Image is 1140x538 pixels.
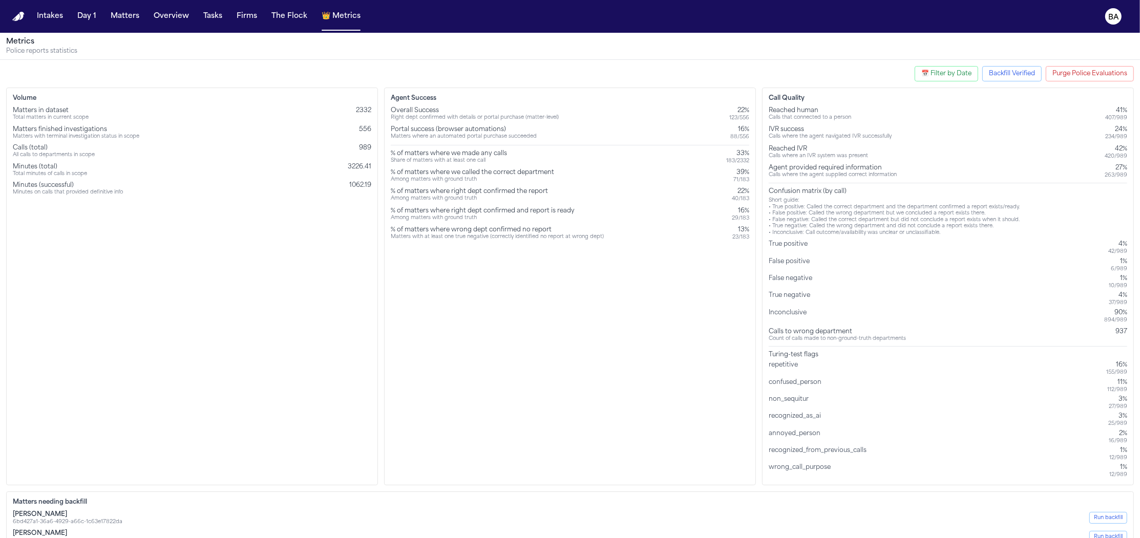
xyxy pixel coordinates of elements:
[1105,145,1127,153] div: 42%
[13,519,122,525] div: 6bd427a1-36a6-4929-a66c-1c63e17822da
[1109,455,1127,461] div: 12 / 989
[13,498,1127,506] h3: Matters needing backfill
[732,207,749,215] div: 16%
[348,164,371,170] span: 3226.41
[769,198,1127,236] div: Short guide: • True positive: Called the correct department and the department confirmed a report...
[729,106,749,115] div: 22%
[769,187,1127,196] div: Confusion matrix (by call)
[726,158,749,164] div: 183 / 2332
[769,274,816,289] div: False negative
[13,510,122,519] div: [PERSON_NAME]
[13,529,123,537] div: [PERSON_NAME]
[769,115,851,121] div: Calls that connected to a person
[1109,291,1127,299] div: 4%
[1108,420,1127,427] div: 25 / 989
[769,378,826,393] div: confused_person
[732,226,749,234] div: 13%
[233,7,261,26] button: Firms
[1111,257,1127,266] div: 1%
[1046,66,1134,81] button: Purge police evaluations
[391,234,604,241] div: Matters with at least one true negative (correctly identified no report at wrong dept)
[769,463,835,478] div: wrong_call_purpose
[732,234,749,241] div: 23 / 183
[13,106,89,115] div: Matters in dataset
[199,7,226,26] button: Tasks
[391,115,559,121] div: Right dept confirmed with details or portal purchase (matter-level)
[6,47,1134,55] p: Police reports statistics
[1108,412,1127,420] div: 3%
[1107,386,1127,393] div: 112 / 989
[1109,395,1127,403] div: 3%
[150,7,193,26] button: Overview
[769,328,906,336] div: Calls to wrong department
[1105,134,1127,140] div: 234 / 989
[13,189,123,196] div: Minutes on calls that provided definitive info
[769,412,825,427] div: recognized_as_ai
[6,37,1134,47] h1: Metrics
[1105,153,1127,160] div: 420 / 989
[356,107,371,114] span: 2332
[391,215,575,222] div: Among matters with ground truth
[12,12,25,21] a: Home
[1109,283,1127,289] div: 10 / 989
[391,187,548,196] div: % of matters where right dept confirmed the report
[1109,463,1127,471] div: 1%
[732,196,749,202] div: 40 / 183
[1105,125,1127,134] div: 24%
[1105,172,1127,179] div: 263 / 989
[769,395,813,410] div: non_sequitur
[769,361,802,376] div: repetitive
[391,106,559,115] div: Overall Success
[391,226,604,234] div: % of matters where wrong dept confirmed no report
[391,94,749,102] h3: Agent Success
[1115,329,1127,335] span: 937
[349,182,371,188] span: 1062.19
[915,66,978,81] button: Filter metrics by date range
[1089,512,1127,524] button: Run backfill
[13,181,123,189] div: Minutes (successful)
[1106,369,1127,376] div: 155 / 989
[769,351,1127,359] div: Turing-test flags
[1109,274,1127,283] div: 1%
[726,149,749,158] div: 33%
[391,125,537,134] div: Portal success (browser automations)
[1106,361,1127,369] div: 16%
[769,125,892,134] div: IVR success
[1109,429,1127,438] div: 2%
[359,145,371,151] span: 989
[13,163,87,171] div: Minutes (total)
[1105,164,1127,172] div: 27%
[1105,106,1127,115] div: 41%
[12,12,25,21] img: Finch Logo
[33,7,67,26] a: Intakes
[769,429,825,444] div: annoyed_person
[318,7,365,26] button: crownMetrics
[1105,115,1127,121] div: 407 / 989
[1109,446,1127,455] div: 1%
[730,125,749,134] div: 16%
[1104,317,1127,324] div: 894 / 989
[267,7,311,26] button: The Flock
[1107,378,1127,386] div: 11%
[1104,309,1127,317] div: 90%
[733,168,749,177] div: 39%
[769,106,851,115] div: Reached human
[769,145,868,153] div: Reached IVR
[107,7,143,26] button: Matters
[1109,471,1127,478] div: 12 / 989
[732,187,749,196] div: 22%
[1111,266,1127,272] div: 6 / 989
[73,7,100,26] button: Day 1
[391,177,554,183] div: Among matters with ground truth
[769,257,814,272] div: False positive
[769,164,897,172] div: Agent provided required information
[13,125,139,134] div: Matters finished investigations
[732,215,749,222] div: 29 / 183
[730,134,749,140] div: 88 / 556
